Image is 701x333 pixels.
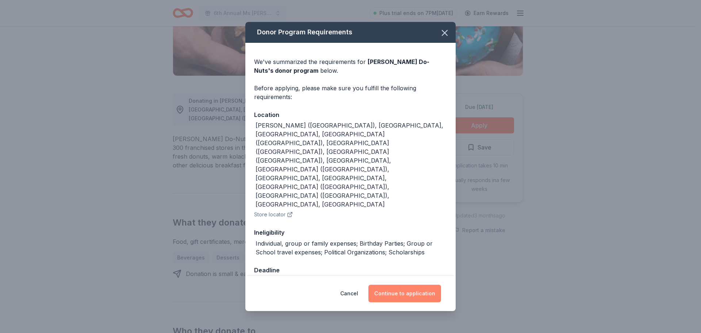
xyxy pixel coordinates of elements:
div: Before applying, please make sure you fulfill the following requirements: [254,84,447,101]
button: Cancel [340,285,358,302]
button: Store locator [254,210,293,219]
div: Individual, group or family expenses; Birthday Parties; Group or School travel expenses; Politica... [256,239,447,257]
div: [PERSON_NAME] ([GEOGRAPHIC_DATA]), [GEOGRAPHIC_DATA], [GEOGRAPHIC_DATA], [GEOGRAPHIC_DATA] ([GEOG... [256,121,447,209]
div: Deadline [254,265,447,275]
div: We've summarized the requirements for below. [254,57,447,75]
div: Ineligibility [254,228,447,237]
div: Location [254,110,447,120]
button: Continue to application [368,285,441,302]
div: Donor Program Requirements [245,22,456,43]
